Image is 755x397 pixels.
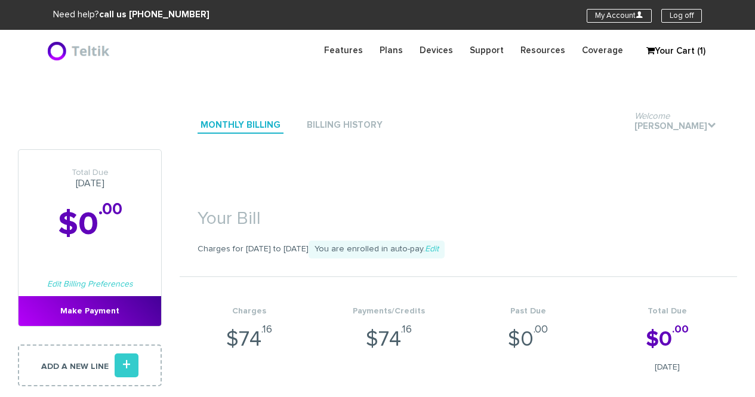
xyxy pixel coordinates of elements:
a: Devices [411,39,461,62]
strong: call us [PHONE_NUMBER] [99,10,209,19]
a: Monthly Billing [198,118,283,134]
a: Plans [371,39,411,62]
a: Edit [425,245,439,253]
i: U [636,11,643,19]
span: [DATE] [598,361,738,373]
sup: .00 [672,324,689,335]
a: Coverage [574,39,631,62]
h2: $0 [19,207,161,242]
span: You are enrolled in auto-pay. [309,241,445,258]
h3: [DATE] [19,168,161,189]
li: $74 [319,277,459,386]
sup: .16 [261,324,272,335]
a: Billing History [304,118,386,134]
h1: Your Bill [180,191,737,235]
h4: Total Due [598,307,738,316]
sup: .00 [98,201,122,218]
a: Resources [512,39,574,62]
a: Edit Billing Preferences [47,280,133,288]
span: Welcome [634,112,670,121]
i: + [115,353,138,377]
span: Total Due [19,168,161,178]
li: $74 [180,277,319,386]
li: $0 [458,277,598,386]
h4: Past Due [458,307,598,316]
sup: .00 [534,324,548,335]
span: Need help? [53,10,209,19]
a: Add a new line+ [18,344,162,386]
a: Features [316,39,371,62]
a: My AccountU [587,9,652,23]
i: . [707,121,716,130]
h4: Payments/Credits [319,307,459,316]
h4: Charges [180,307,319,316]
a: Support [461,39,512,62]
a: Welcome[PERSON_NAME]. [631,119,719,135]
sup: .16 [401,324,412,335]
li: $0 [598,277,738,386]
a: Your Cart (1) [640,42,700,60]
img: BriteX [47,39,113,63]
a: Make Payment [19,296,161,326]
a: Log off [661,9,702,23]
p: Charges for [DATE] to [DATE] [180,241,737,258]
